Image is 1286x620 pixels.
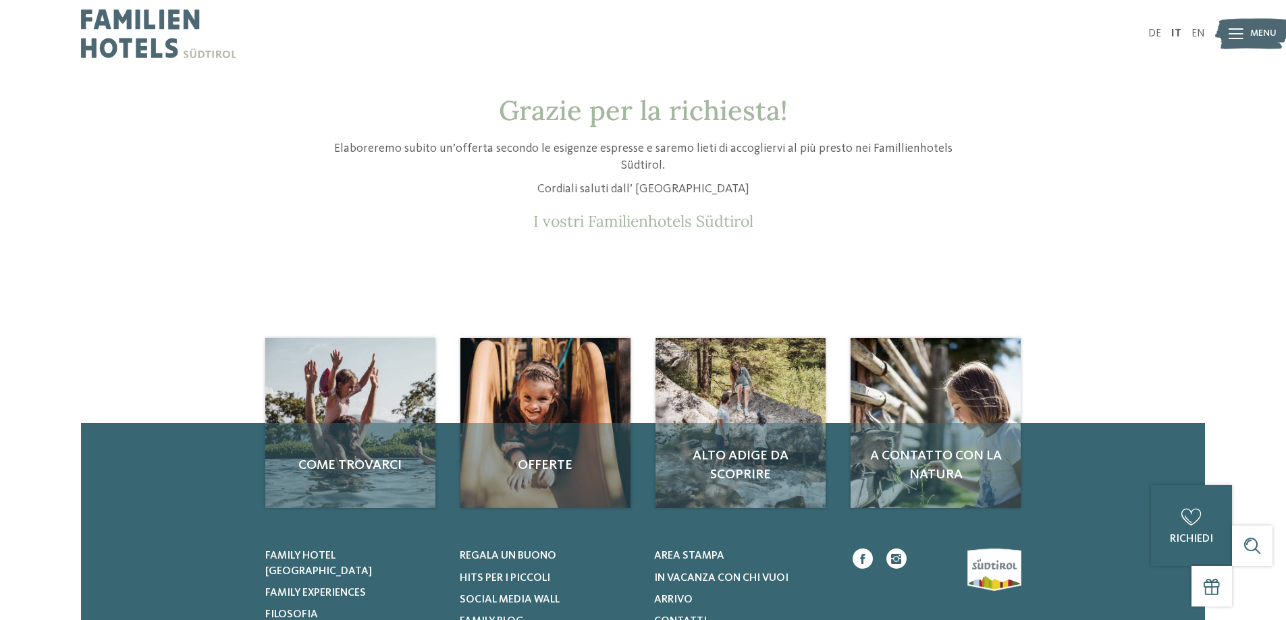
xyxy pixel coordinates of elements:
a: DE [1148,28,1161,39]
span: A contatto con la natura [864,447,1007,484]
span: Grazie per la richiesta! [499,93,788,128]
img: Richiesta [460,338,631,508]
a: Social Media Wall [460,592,637,607]
a: richiedi [1151,485,1232,566]
span: Arrivo [654,594,693,605]
a: IT [1171,28,1181,39]
a: Regala un buono [460,548,637,563]
a: Richiesta A contatto con la natura [851,338,1021,508]
a: In vacanza con chi vuoi [654,571,832,586]
a: Family hotel [GEOGRAPHIC_DATA] [265,548,443,579]
span: In vacanza con chi vuoi [654,573,788,584]
a: Richiesta Offerte [460,338,631,508]
span: Family experiences [265,588,366,598]
a: Hits per i piccoli [460,571,637,586]
span: Hits per i piccoli [460,573,550,584]
span: Alto Adige da scoprire [669,447,812,484]
span: Filosofia [265,609,318,620]
p: Elaboreremo subito un’offerta secondo le esigenze espresse e saremo lieti di accogliervi al più p... [323,140,964,174]
span: Menu [1250,27,1277,40]
a: Area stampa [654,548,832,563]
span: Family hotel [GEOGRAPHIC_DATA] [265,551,372,576]
span: Social Media Wall [460,594,560,605]
img: Richiesta [655,338,826,508]
span: Offerte [474,456,617,475]
p: Cordiali saluti dall’ [GEOGRAPHIC_DATA] [323,181,964,198]
a: EN [1191,28,1205,39]
span: Come trovarci [279,456,422,475]
p: I vostri Familienhotels Südtirol [323,212,964,231]
span: Regala un buono [460,551,556,561]
a: Richiesta Come trovarci [265,338,435,508]
a: Family experiences [265,586,443,600]
a: Arrivo [654,592,832,607]
img: Richiesta [265,338,435,508]
img: Richiesta [851,338,1021,508]
a: Richiesta Alto Adige da scoprire [655,338,826,508]
span: richiedi [1170,534,1213,544]
span: Area stampa [654,551,724,561]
